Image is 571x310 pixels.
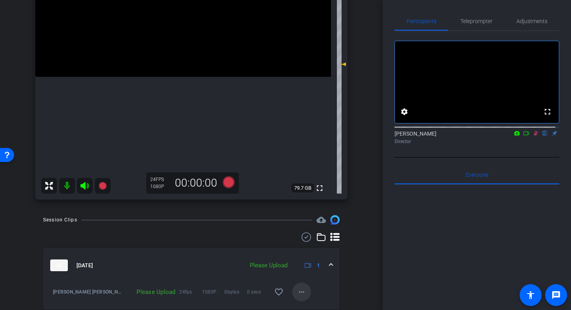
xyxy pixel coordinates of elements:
mat-icon: fullscreen [315,183,324,193]
mat-icon: settings [400,107,409,116]
span: Adjustments [516,18,547,24]
span: Everyone [466,172,488,178]
mat-icon: 0 dB [337,60,346,69]
span: 79.7 GB [291,183,314,193]
div: [PERSON_NAME] [395,130,559,145]
div: Please Upload [123,288,180,296]
div: Session Clips [43,216,77,224]
div: 1080P [150,183,170,190]
mat-icon: flip [540,129,550,136]
span: 24fps [179,288,202,296]
mat-icon: accessibility [526,290,535,300]
mat-icon: fullscreen [543,107,552,116]
span: 0 secs [247,288,269,296]
span: Destinations for your clips [316,215,326,225]
span: [PERSON_NAME] [PERSON_NAME] Test-[PERSON_NAME]-2025-10-08-15-15-29-429-0 [53,288,123,296]
div: thumb-nail[DATE]Please Upload1 [43,283,340,310]
div: 00:00:00 [170,176,222,190]
mat-expansion-panel-header: thumb-nail[DATE]Please Upload1 [43,248,340,283]
span: 0bytes [224,288,247,296]
mat-icon: favorite_border [274,287,284,297]
mat-icon: cloud_upload [316,215,326,225]
span: FPS [156,177,164,182]
span: Teleprompter [460,18,493,24]
span: Participants [407,18,436,24]
img: Session clips [330,215,340,225]
div: Please Upload [246,261,291,270]
div: 24 [150,176,170,183]
span: [DATE] [76,261,93,270]
div: Director [395,138,559,145]
mat-icon: more_horiz [297,287,306,297]
mat-icon: message [551,290,561,300]
img: thumb-nail [50,259,68,271]
span: 1 [317,261,320,270]
span: 1080P [202,288,224,296]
